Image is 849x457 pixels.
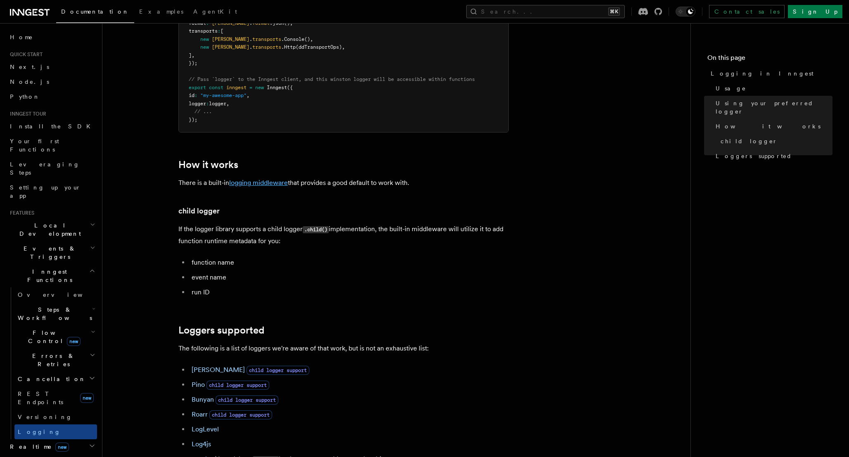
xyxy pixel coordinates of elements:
a: [PERSON_NAME] [192,366,245,374]
span: child logger support [216,395,278,405]
span: .Http [281,44,296,50]
span: [ [221,28,223,34]
span: Features [7,210,34,216]
a: Your first Functions [7,134,97,157]
span: , [226,101,229,107]
span: .Console [281,36,304,42]
span: .json [270,20,284,26]
span: new [200,44,209,50]
a: Logging [14,424,97,439]
a: Sign Up [788,5,842,18]
span: Errors & Retries [14,352,90,368]
span: new [255,85,264,90]
span: () [284,20,290,26]
span: Next.js [10,64,49,70]
span: Leveraging Steps [10,161,80,176]
span: : [206,20,209,26]
a: REST Endpointsnew [14,386,97,410]
a: Logging in Inngest [707,66,832,81]
li: function name [189,257,509,268]
button: Steps & Workflows [14,302,97,325]
span: Home [10,33,33,41]
span: Versioning [18,414,72,420]
kbd: ⌘K [608,7,620,16]
span: [PERSON_NAME] [212,44,249,50]
a: logging middleware [229,179,288,187]
span: "my-awesome-app" [200,92,247,98]
span: export [189,85,206,90]
button: Cancellation [14,372,97,386]
a: child logger [178,205,220,217]
span: new [80,393,94,403]
span: How it works [716,122,821,130]
a: Python [7,89,97,104]
a: child logger [717,134,832,149]
span: Inngest [267,85,287,90]
p: There is a built-in that provides a good default to work with. [178,177,509,189]
span: , [342,44,345,50]
span: child logger [721,137,778,145]
div: Inngest Functions [7,287,97,439]
a: Overview [14,287,97,302]
a: Loggers supported [178,324,264,336]
span: Node.js [10,78,49,85]
a: Documentation [56,2,134,23]
a: Node.js [7,74,97,89]
span: new [200,36,209,42]
span: Documentation [61,8,129,15]
span: [PERSON_NAME] [212,36,249,42]
a: Pino [192,381,205,388]
span: Cancellation [14,375,86,383]
span: Flow Control [14,329,91,345]
span: , [247,92,249,98]
a: Install the SDK [7,119,97,134]
h4: On this page [707,53,832,66]
span: Usage [716,84,746,92]
span: inngest [226,85,247,90]
span: child logger support [206,381,269,390]
a: Home [7,30,97,45]
code: .child() [303,226,329,233]
span: REST Endpoints [18,391,63,405]
a: Log4js [192,440,211,448]
span: new [67,337,81,346]
span: Logging [18,429,61,435]
span: transports [252,36,281,42]
li: run ID [189,287,509,298]
button: Realtimenew [7,439,97,454]
button: Search...⌘K [466,5,625,18]
span: Logging in Inngest [711,69,813,78]
button: Errors & Retries [14,348,97,372]
a: Contact sales [709,5,785,18]
span: : [218,28,221,34]
span: . [249,36,252,42]
span: : [194,92,197,98]
a: Loggers supported [712,149,832,163]
a: Versioning [14,410,97,424]
span: = [249,85,252,90]
span: Install the SDK [10,123,95,130]
span: . [249,44,252,50]
span: format [252,20,270,26]
span: }); [189,117,197,123]
a: How it works [178,159,238,170]
button: Flow Controlnew [14,325,97,348]
span: Realtime [7,443,69,451]
p: If the logger library supports a child logger implementation, the built-in middleware will utiliz... [178,223,509,247]
button: Toggle dark mode [676,7,695,17]
span: ] [189,52,192,58]
span: transports [252,44,281,50]
span: Local Development [7,221,90,238]
li: event name [189,272,509,283]
p: The following is a list of loggers we're aware of that work, but is not an exhaustive list: [178,343,509,354]
span: Inngest tour [7,111,46,117]
a: Next.js [7,59,97,74]
span: (ddTransportOps) [296,44,342,50]
span: Quick start [7,51,43,58]
span: new [55,443,69,452]
span: Events & Triggers [7,244,90,261]
span: logger [209,101,226,107]
span: Using your preferred logger [716,99,832,116]
a: Examples [134,2,188,22]
span: , [290,20,293,26]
